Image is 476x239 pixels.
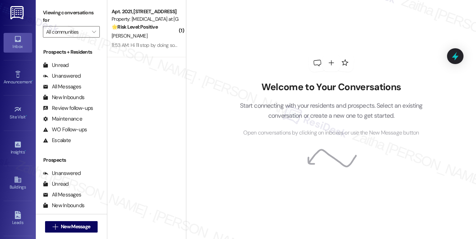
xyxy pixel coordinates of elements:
[229,101,433,121] p: Start connecting with your residents and prospects. Select an existing conversation or create a n...
[112,42,198,48] div: 11:53 AM: Hi I'll stop by doing some errands
[43,104,93,112] div: Review follow-ups
[92,29,96,35] i: 
[43,94,84,101] div: New Inbounds
[32,78,33,83] span: •
[4,33,32,52] a: Inbox
[112,24,158,30] strong: 🌟 Risk Level: Positive
[43,191,81,199] div: All Messages
[45,221,98,233] button: New Message
[43,7,100,26] label: Viewing conversations for
[36,156,107,164] div: Prospects
[4,103,32,123] a: Site Visit •
[112,8,178,15] div: Apt. 2021, [STREET_ADDRESS]
[43,83,81,91] div: All Messages
[4,138,32,158] a: Insights •
[229,82,433,93] h2: Welcome to Your Conversations
[43,62,69,69] div: Unread
[36,48,107,56] div: Prospects + Residents
[43,72,81,80] div: Unanswered
[112,15,178,23] div: Property: [MEDICAL_DATA] at [GEOGRAPHIC_DATA]
[112,33,147,39] span: [PERSON_NAME]
[43,126,87,133] div: WO Follow-ups
[43,170,81,177] div: Unanswered
[4,209,32,228] a: Leads
[43,213,67,220] div: Active
[26,113,27,118] span: •
[10,6,25,19] img: ResiDesk Logo
[53,224,58,230] i: 
[61,223,90,230] span: New Message
[43,115,82,123] div: Maintenance
[46,26,88,38] input: All communities
[43,180,69,188] div: Unread
[43,137,71,144] div: Escalate
[4,174,32,193] a: Buildings
[43,202,84,209] div: New Inbounds
[25,148,26,153] span: •
[243,128,419,137] span: Open conversations by clicking on inboxes or use the New Message button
